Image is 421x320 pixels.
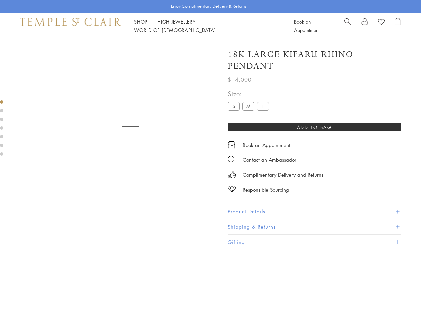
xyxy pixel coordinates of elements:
[228,171,236,179] img: icon_delivery.svg
[228,156,234,162] img: MessageIcon-01_2.svg
[243,156,296,164] div: Contact an Ambassador
[228,123,401,131] button: Add to bag
[20,18,121,26] img: Temple St. Clair
[228,204,401,219] button: Product Details
[228,141,236,149] img: icon_appointment.svg
[378,18,385,28] a: View Wishlist
[228,219,401,234] button: Shipping & Returns
[171,3,247,10] p: Enjoy Complimentary Delivery & Returns
[228,88,272,99] span: Size:
[157,18,196,25] a: High JewelleryHigh Jewellery
[242,102,254,110] label: M
[134,18,279,34] nav: Main navigation
[228,235,401,250] button: Gifting
[294,18,319,33] a: Book an Appointment
[243,171,323,179] p: Complimentary Delivery and Returns
[297,124,332,131] span: Add to bag
[134,18,147,25] a: ShopShop
[243,141,290,149] a: Book an Appointment
[228,49,401,72] h1: 18K Large Kifaru Rhino Pendant
[228,186,236,192] img: icon_sourcing.svg
[395,18,401,34] a: Open Shopping Bag
[243,186,289,194] div: Responsible Sourcing
[228,75,252,84] span: $14,000
[344,18,351,34] a: Search
[134,27,216,33] a: World of [DEMOGRAPHIC_DATA]World of [DEMOGRAPHIC_DATA]
[257,102,269,110] label: L
[228,102,240,110] label: S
